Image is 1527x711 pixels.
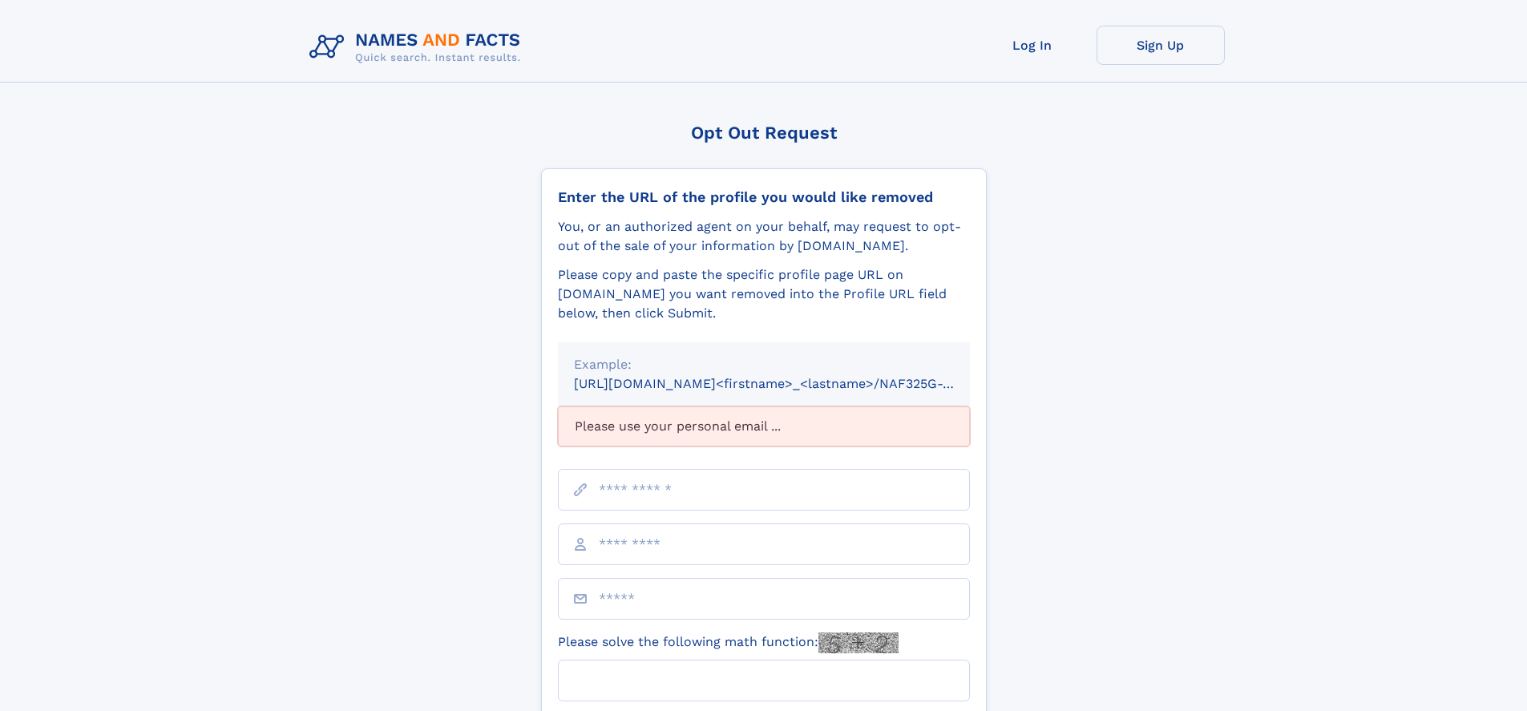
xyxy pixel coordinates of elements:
label: Please solve the following math function: [558,632,899,653]
a: Sign Up [1097,26,1225,65]
div: Enter the URL of the profile you would like removed [558,188,970,206]
div: Please use your personal email ... [558,406,970,446]
a: Log In [968,26,1097,65]
div: You, or an authorized agent on your behalf, may request to opt-out of the sale of your informatio... [558,217,970,256]
div: Please copy and paste the specific profile page URL on [DOMAIN_NAME] you want removed into the Pr... [558,265,970,323]
div: Opt Out Request [541,123,987,143]
small: [URL][DOMAIN_NAME]<firstname>_<lastname>/NAF325G-xxxxxxxx [574,376,1000,391]
div: Example: [574,355,954,374]
img: Logo Names and Facts [303,26,534,69]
